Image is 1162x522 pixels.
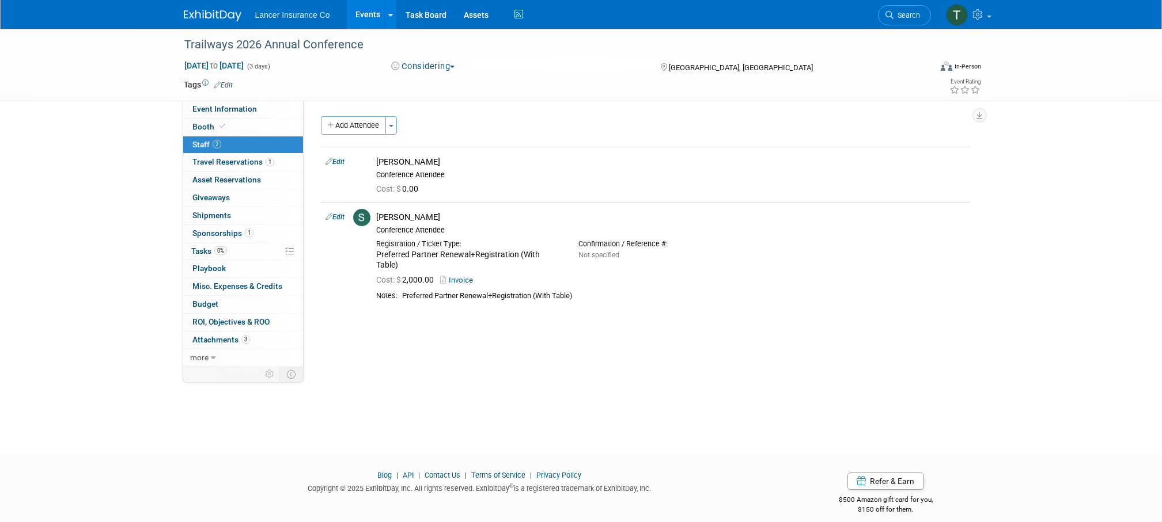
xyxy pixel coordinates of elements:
span: ROI, Objectives & ROO [192,317,270,326]
span: Sponsorships [192,228,253,238]
div: $500 Amazon gift card for you, [793,487,979,514]
span: [GEOGRAPHIC_DATA], [GEOGRAPHIC_DATA] [669,63,813,72]
span: Asset Reservations [192,175,261,184]
span: 2 [213,140,221,148]
span: 1 [266,158,274,166]
sup: ® [509,483,513,489]
td: Toggle Event Tabs [279,367,303,382]
a: Search [878,5,931,25]
a: Event Information [183,101,303,118]
div: Notes: [376,291,398,300]
span: Travel Reservations [192,157,274,166]
a: Edit [214,81,233,89]
div: Conference Attendee [376,170,966,180]
span: (3 days) [246,63,270,70]
td: Tags [184,79,233,90]
img: Format-Inperson.png [941,62,952,71]
span: | [462,471,470,479]
span: Lancer Insurance Co [255,10,330,20]
span: Attachments [192,335,250,344]
button: Add Attendee [321,116,386,135]
img: S.jpg [353,209,370,226]
span: more [190,353,209,362]
a: Invoice [440,276,478,284]
a: Booth [183,119,303,136]
a: Staff2 [183,136,303,154]
a: Attachments3 [183,332,303,349]
a: Edit [325,158,345,166]
img: Terrence Forrest [946,4,968,26]
span: | [415,471,423,479]
span: 3 [241,335,250,344]
a: Blog [377,471,392,479]
span: Not specified [578,251,619,259]
span: Giveaways [192,193,230,202]
div: Event Rating [949,79,981,85]
div: [PERSON_NAME] [376,212,966,223]
span: Cost: $ [376,184,402,193]
span: Search [894,11,920,20]
a: Edit [325,213,345,221]
span: 0.00 [376,184,423,193]
div: In-Person [954,62,981,71]
div: [PERSON_NAME] [376,157,966,167]
a: Sponsorships1 [183,225,303,242]
span: | [393,471,401,479]
a: Privacy Policy [536,471,581,479]
td: Personalize Event Tab Strip [260,367,280,382]
a: Tasks0% [183,243,303,260]
a: Travel Reservations1 [183,154,303,171]
a: Asset Reservations [183,172,303,189]
a: ROI, Objectives & ROO [183,314,303,331]
span: Tasks [191,246,227,256]
span: 0% [214,246,227,255]
a: Contact Us [425,471,460,479]
span: Budget [192,299,218,308]
a: Refer & Earn [847,473,923,490]
a: more [183,349,303,367]
span: 1 [245,228,253,237]
div: Preferred Partner Renewal+Registration (With Table) [376,250,561,270]
span: 2,000.00 [376,275,438,284]
div: Trailways 2026 Annual Conference [180,35,914,55]
span: to [209,61,219,70]
span: Staff [192,140,221,149]
a: Budget [183,296,303,313]
span: Booth [192,122,228,131]
span: | [527,471,535,479]
div: $150 off for them. [793,505,979,515]
i: Booth reservation complete [219,123,225,129]
img: ExhibitDay [184,10,241,21]
div: Conference Attendee [376,226,966,235]
div: Preferred Partner Renewal+Registration (With Table) [402,291,966,301]
div: Registration / Ticket Type: [376,239,561,249]
a: Terms of Service [471,471,525,479]
a: API [403,471,414,479]
span: Playbook [192,264,226,273]
span: Shipments [192,211,231,220]
a: Giveaways [183,189,303,207]
a: Shipments [183,207,303,224]
div: Copyright © 2025 ExhibitDay, Inc. All rights reserved. ExhibitDay is a registered trademark of Ex... [184,481,776,494]
span: Event Information [192,104,257,113]
span: Cost: $ [376,275,402,284]
span: Misc. Expenses & Credits [192,281,282,291]
div: Event Format [863,60,982,77]
button: Considering [387,60,459,73]
span: [DATE] [DATE] [184,60,244,71]
div: Confirmation / Reference #: [578,239,763,249]
a: Playbook [183,260,303,277]
a: Misc. Expenses & Credits [183,278,303,295]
